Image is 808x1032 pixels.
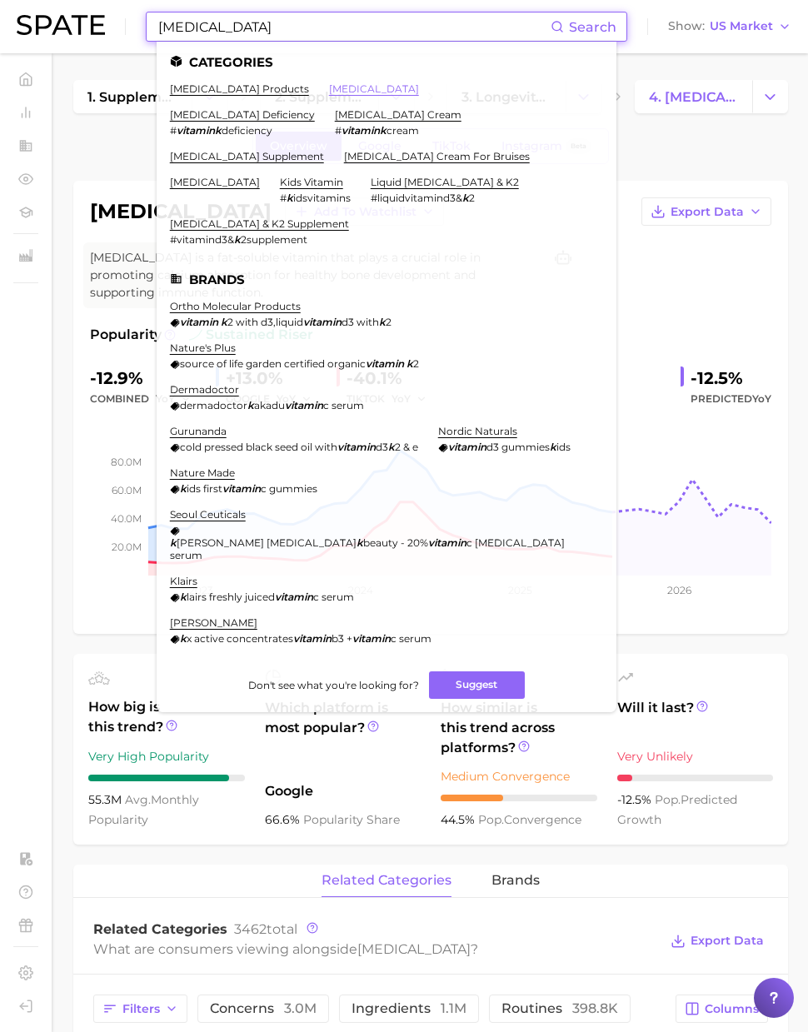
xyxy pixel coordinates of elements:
[406,357,413,370] em: k
[332,632,352,645] span: b3 +
[234,921,267,937] span: 3462
[705,1002,759,1016] span: Columns
[241,233,307,246] span: 2supplement
[379,316,386,328] em: k
[413,357,419,370] span: 2
[265,812,303,827] span: 66.6%
[550,441,556,453] em: k
[170,108,315,121] a: [MEDICAL_DATA] deficiency
[261,482,317,495] span: c gummies
[352,632,391,645] em: vitamin
[227,316,273,328] span: 2 with d3
[342,316,379,328] span: d3 with
[617,792,737,827] span: predicted growth
[170,316,392,328] div: ,
[170,82,309,95] a: [MEDICAL_DATA] products
[93,995,187,1023] button: Filters
[170,508,246,521] a: seoul ceuticals
[88,792,125,807] span: 55.3m
[323,399,364,411] span: c serum
[88,775,245,781] div: 9 / 10
[641,197,771,226] button: Export Data
[366,357,404,370] em: vitamin
[441,766,597,786] div: Medium Convergence
[371,192,462,204] span: #liquidvitamind3&
[441,1000,466,1016] span: 1.1m
[352,1002,466,1015] span: ingredients
[617,775,774,781] div: 1 / 10
[303,316,342,328] em: vitamin
[90,389,202,409] div: combined
[180,632,187,645] em: k
[280,176,343,188] a: kids vitamin
[376,441,388,453] span: d3
[180,441,337,453] span: cold pressed black seed oil with
[93,921,227,937] span: Related Categories
[170,466,235,479] a: nature made
[170,383,239,396] a: dermadoctor
[90,365,202,391] div: -12.9%
[177,124,222,137] em: vitamink
[469,192,475,204] span: 2
[635,80,753,113] a: 4. [MEDICAL_DATA]
[386,316,392,328] span: 2
[438,425,517,437] a: nordic naturals
[180,357,366,370] span: source of life garden certified organic
[357,536,363,549] em: k
[556,441,571,453] span: ids
[666,930,768,953] button: Export Data
[357,941,471,957] span: [MEDICAL_DATA]
[17,15,105,35] img: SPATE
[248,679,419,691] span: Don't see what you're looking for?
[170,425,227,437] a: gurunanda
[655,792,681,807] abbr: popularity index
[170,575,197,587] a: klairs
[441,698,597,758] span: How similar is this trend across platforms?
[569,19,616,35] span: Search
[391,632,431,645] span: c serum
[293,192,351,204] span: idsvitamins
[335,108,461,121] a: [MEDICAL_DATA] cream
[170,55,603,69] li: Categories
[293,632,332,645] em: vitamin
[667,584,691,596] tspan: 2026
[93,938,658,960] div: What are consumers viewing alongside ?
[387,124,419,137] span: cream
[668,22,705,31] span: Show
[448,441,486,453] em: vitamin
[664,16,796,37] button: ShowUS Market
[478,812,504,827] abbr: popularity index
[617,698,774,738] span: Will it last?
[322,873,451,888] span: related categories
[170,124,177,137] span: #
[180,316,218,328] em: vitamin
[222,482,261,495] em: vitamin
[170,233,234,246] span: #vitamind3&
[313,591,354,603] span: c serum
[335,124,342,137] span: #
[170,536,177,549] em: k
[617,792,655,807] span: -12.5%
[284,1000,317,1016] span: 3.0m
[170,536,565,561] span: c [MEDICAL_DATA] serum
[265,698,421,773] span: Which platform is most popular?
[691,365,771,391] div: -12.5%
[254,399,285,411] span: akadu
[157,12,551,41] input: Search here for a brand, industry, or ingredient
[170,300,301,312] a: ortho molecular products
[87,89,177,105] span: 1. supplements & ingestibles
[337,441,376,453] em: vitamin
[342,124,387,137] em: vitamink
[486,441,550,453] span: d3 gummies
[170,342,236,354] a: nature's plus
[90,202,272,222] h1: [MEDICAL_DATA]
[676,995,768,1023] button: Columns
[691,389,771,409] span: Predicted
[90,325,162,345] span: Popularity
[329,82,419,95] a: [MEDICAL_DATA]
[462,192,469,204] em: k
[221,316,227,328] em: k
[276,316,303,328] span: liquid
[187,482,222,495] span: ids first
[234,921,297,937] span: total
